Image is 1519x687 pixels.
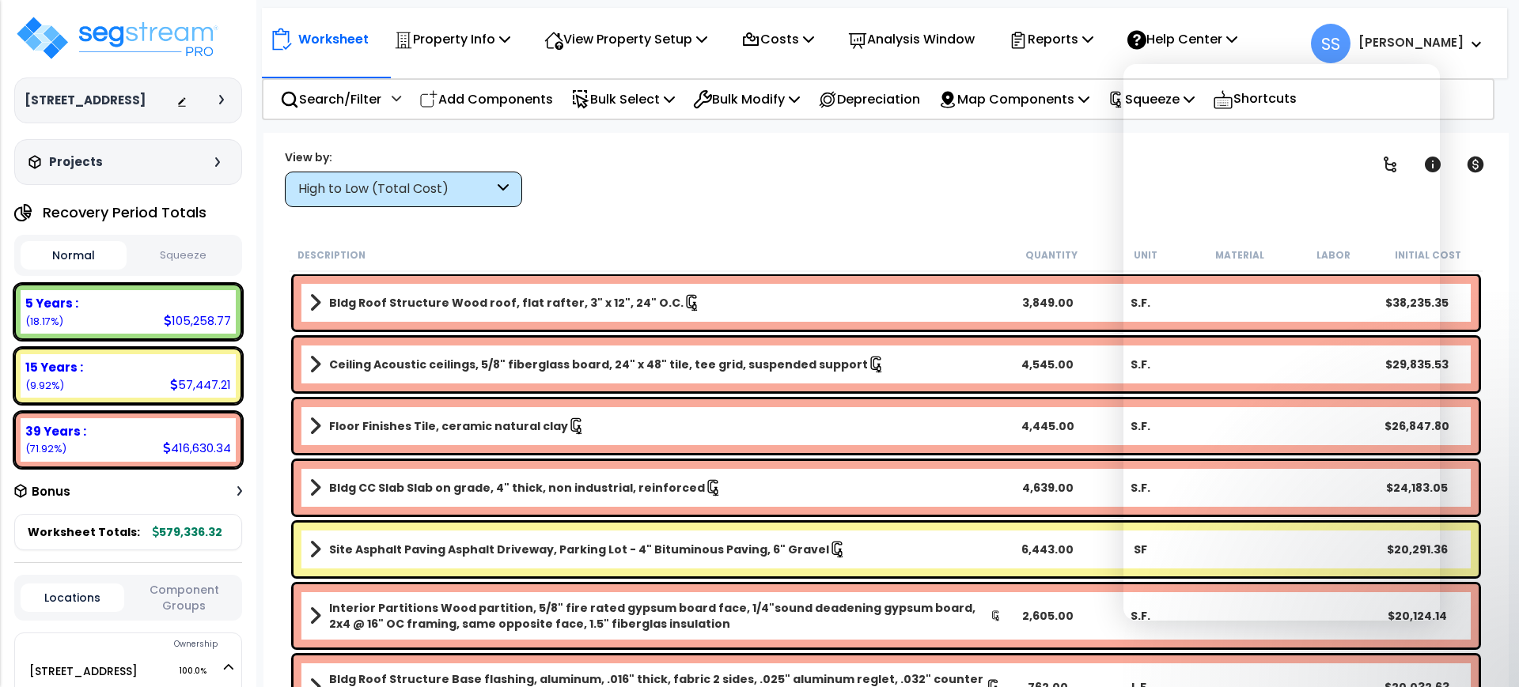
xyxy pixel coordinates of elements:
p: Bulk Modify [693,89,800,110]
iframe: Intercom live chat [1123,64,1440,621]
div: S.F. [1094,357,1187,372]
div: Depreciation [809,81,929,118]
div: 2,605.00 [1002,608,1094,624]
p: Search/Filter [280,89,381,110]
div: 6,443.00 [1002,542,1094,557]
a: Assembly Title [309,353,1002,376]
p: Help Center [1127,28,1237,50]
b: [PERSON_NAME] [1358,34,1464,51]
b: 15 Years : [25,359,83,376]
iframe: Intercom live chat [1402,633,1440,671]
b: Bldg Roof Structure Wood roof, flat rafter, 3" x 12", 24" O.C. [329,295,684,311]
p: Map Components [938,89,1089,110]
span: 100.0% [179,662,221,681]
b: Interior Partitions Wood partition, 5/8" fire rated gypsum board face, 1/4"sound deadening gypsum... [329,600,991,632]
a: Assembly Title [309,292,1002,314]
div: Ownership [47,635,241,654]
small: Quantity [1025,249,1078,262]
p: Costs [741,28,814,50]
b: 579,336.32 [153,524,222,540]
h3: [STREET_ADDRESS] [25,92,146,108]
b: Bldg CC Slab Slab on grade, 4" thick, non industrial, reinforced [329,480,705,496]
a: Assembly Title [309,415,1002,437]
small: (9.92%) [25,379,64,392]
div: SF [1094,542,1187,557]
div: Add Components [411,81,562,118]
h4: Recovery Period Totals [43,205,206,221]
div: 105,258.77 [164,312,231,329]
small: (71.92%) [25,442,66,455]
button: Component Groups [132,581,236,614]
h3: Bonus [32,485,70,499]
span: Worksheet Totals: [28,524,140,540]
div: View by: [285,149,522,165]
a: [STREET_ADDRESS] 100.0% [29,663,138,679]
div: S.F. [1094,480,1187,496]
p: Squeeze [1108,89,1195,110]
b: Floor Finishes Tile, ceramic natural clay [329,418,568,434]
div: 4,639.00 [1002,480,1094,496]
a: Assembly Title [309,538,1002,561]
div: 4,445.00 [1002,418,1094,434]
div: $20,124.14 [1371,608,1464,624]
small: Description [297,249,366,262]
div: S.F. [1094,295,1187,311]
div: High to Low (Total Cost) [298,180,494,198]
button: Locations [21,583,124,612]
a: Assembly Title [309,600,1002,632]
img: logo_pro_r.png [14,14,220,62]
p: Depreciation [818,89,920,110]
a: Assembly Title [309,477,1002,499]
div: 4,545.00 [1002,357,1094,372]
p: Worksheet [298,28,369,50]
p: Reports [1009,28,1093,50]
button: Normal [21,241,127,270]
div: S.F. [1094,608,1187,624]
b: Ceiling Acoustic ceilings, 5/8" fiberglass board, 24" x 48" tile, tee grid, suspended support [329,357,868,372]
h3: Projects [49,154,103,170]
small: (18.17%) [25,315,63,328]
p: View Property Setup [544,28,707,50]
b: 5 Years : [25,295,78,311]
b: Site Asphalt Paving Asphalt Driveway, Parking Lot - 4" Bituminous Paving, 6" Gravel [329,542,829,557]
div: 416,630.34 [163,440,231,456]
b: 39 Years : [25,423,86,440]
p: Bulk Select [571,89,675,110]
button: Squeeze [131,242,237,270]
div: 57,447.21 [170,376,231,393]
span: SS [1311,24,1350,63]
div: 3,849.00 [1002,295,1094,311]
div: S.F. [1094,418,1187,434]
p: Analysis Window [848,28,975,50]
p: Property Info [394,28,510,50]
p: Add Components [419,89,553,110]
